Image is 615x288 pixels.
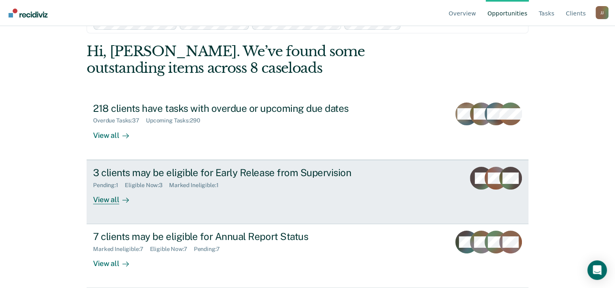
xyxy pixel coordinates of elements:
div: Marked Ineligible : 1 [169,182,225,189]
div: J J [595,6,608,19]
div: View all [93,124,139,140]
div: 3 clients may be eligible for Early Release from Supervision [93,167,378,179]
button: Profile dropdown button [595,6,608,19]
div: Hi, [PERSON_NAME]. We’ve found some outstanding items across 8 caseloads [87,43,440,76]
div: 218 clients have tasks with overdue or upcoming due dates [93,103,378,114]
div: Pending : 7 [194,246,226,253]
div: View all [93,253,139,268]
div: Overdue Tasks : 37 [93,117,146,124]
div: Upcoming Tasks : 290 [146,117,207,124]
div: Pending : 1 [93,182,125,189]
div: View all [93,188,139,204]
div: Eligible Now : 7 [150,246,194,253]
a: 3 clients may be eligible for Early Release from SupervisionPending:1Eligible Now:3Marked Ineligi... [87,160,528,224]
div: Eligible Now : 3 [125,182,169,189]
div: Open Intercom Messenger [587,260,607,280]
a: 7 clients may be eligible for Annual Report StatusMarked Ineligible:7Eligible Now:7Pending:7View all [87,224,528,288]
div: 7 clients may be eligible for Annual Report Status [93,231,378,242]
div: Marked Ineligible : 7 [93,246,150,253]
img: Recidiviz [9,9,48,17]
a: 218 clients have tasks with overdue or upcoming due datesOverdue Tasks:37Upcoming Tasks:290View all [87,96,528,160]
